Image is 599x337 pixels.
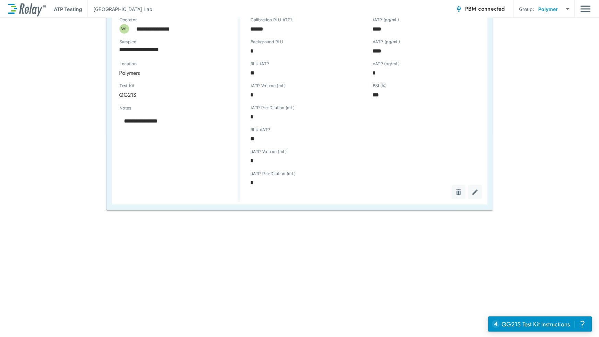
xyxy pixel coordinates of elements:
label: Location [119,61,207,66]
button: Edit test [468,185,482,199]
label: tATP (pg/mL) [373,18,399,22]
label: dATP Pre-Dilution (mL) [251,171,296,176]
img: Delete [455,189,462,196]
p: [GEOGRAPHIC_DATA] Lab [93,5,152,13]
p: ATP Testing [54,5,82,13]
label: tATP Pre-Dilution (mL) [251,105,295,110]
button: Main menu [580,2,591,15]
img: Connected Icon [456,5,462,12]
button: Delete [452,185,465,199]
iframe: Resource center [488,316,592,332]
label: Calibration RLU ATP1 [251,18,292,22]
label: Notes [119,106,131,111]
img: Drawer Icon [580,2,591,15]
img: Edit test [472,189,479,196]
label: cATP (pg/mL) [373,61,400,66]
p: Group: [519,5,534,13]
span: connected [479,5,505,13]
input: Choose date, selected date is Aug 25, 2025 [115,43,226,56]
label: dATP Volume (mL) [251,149,287,154]
label: Sampled [119,39,137,44]
label: RLU dATP [251,127,270,132]
div: WL [119,24,129,34]
label: Test Kit [119,83,172,88]
div: Polymers [115,66,231,80]
img: LuminUltra Relay [8,2,46,16]
div: QG21S [115,88,184,102]
label: tATP Volume (mL) [251,83,286,88]
label: BSI (%) [373,83,387,88]
label: Operator [119,18,137,22]
button: PBM connected [453,2,508,16]
label: Background RLU [251,39,283,44]
span: PBM [465,4,505,14]
label: dATP (pg/mL) [373,39,400,44]
label: RLU tATP [251,61,269,66]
